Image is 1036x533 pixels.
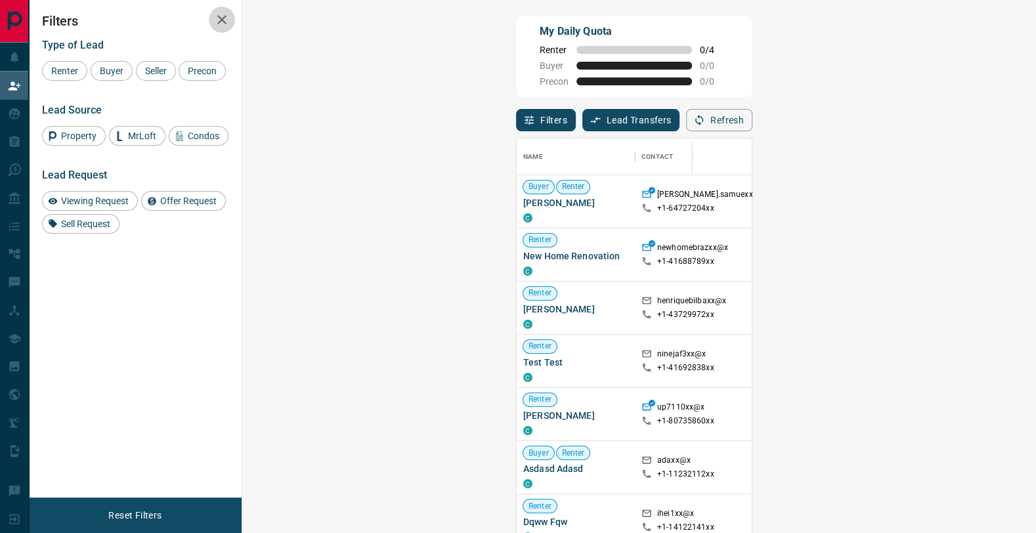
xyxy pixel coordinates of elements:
p: adaxx@x [657,455,691,469]
span: Lead Source [42,104,102,116]
div: Offer Request [141,191,226,211]
span: Condos [183,131,224,141]
p: +1- 11232112xx [657,469,714,480]
div: condos.ca [523,373,532,382]
button: Reset Filters [100,504,170,526]
span: Renter [557,181,590,192]
p: henriquebilbaxx@x [657,295,726,309]
h2: Filters [42,13,228,29]
span: Sell Request [56,219,115,229]
span: Asdasd Adasd [523,462,628,475]
div: Renter [42,61,87,81]
p: ihei1xx@x [657,508,694,522]
span: Property [56,131,101,141]
div: Name [523,139,543,175]
div: Condos [169,126,228,146]
span: Renter [523,341,557,352]
span: Buyer [523,181,554,192]
span: 0 / 0 [700,60,729,71]
span: Precon [183,66,221,76]
p: +1- 41688789xx [657,256,714,267]
div: Precon [179,61,226,81]
div: Seller [136,61,176,81]
span: Buyer [95,66,128,76]
div: condos.ca [523,213,532,223]
p: up7110xx@x [657,402,704,416]
span: [PERSON_NAME] [523,409,628,422]
p: [PERSON_NAME].samuexx@x [657,189,764,203]
span: Lead Request [42,169,107,181]
span: Buyer [523,448,554,459]
span: Viewing Request [56,196,133,206]
div: MrLoft [109,126,165,146]
div: condos.ca [523,266,532,276]
span: Seller [140,66,171,76]
span: [PERSON_NAME] [523,303,628,316]
span: New Home Renovation [523,249,628,263]
div: condos.ca [523,320,532,329]
div: Name [517,139,635,175]
span: Offer Request [156,196,221,206]
div: Property [42,126,106,146]
p: +1- 64727204xx [657,203,714,214]
div: Buyer [91,61,133,81]
div: Viewing Request [42,191,138,211]
span: Test Test [523,356,628,369]
span: Renter [523,288,557,299]
div: Contact [641,139,673,175]
span: Renter [523,501,557,512]
button: Refresh [686,109,752,131]
p: +1- 14122141xx [657,522,714,533]
span: [PERSON_NAME] [523,196,628,209]
span: Dqww Fqw [523,515,628,528]
span: Type of Lead [42,39,104,51]
span: 0 / 0 [700,76,729,87]
span: Buyer [540,60,569,71]
span: 0 / 4 [700,45,729,55]
p: newhomebrazxx@x [657,242,728,256]
span: Renter [557,448,590,459]
p: +1- 80735860xx [657,416,714,427]
span: Renter [523,394,557,405]
span: Renter [47,66,83,76]
span: Renter [540,45,569,55]
span: MrLoft [123,131,161,141]
span: Renter [523,234,557,245]
p: +1- 43729972xx [657,309,714,320]
button: Lead Transfers [582,109,680,131]
div: Contact [635,139,740,175]
button: Filters [516,109,576,131]
div: Sell Request [42,214,119,234]
p: My Daily Quota [540,24,729,39]
span: Precon [540,76,569,87]
div: condos.ca [523,479,532,488]
p: ninejaf3xx@x [657,349,706,362]
div: condos.ca [523,426,532,435]
p: +1- 41692838xx [657,362,714,373]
